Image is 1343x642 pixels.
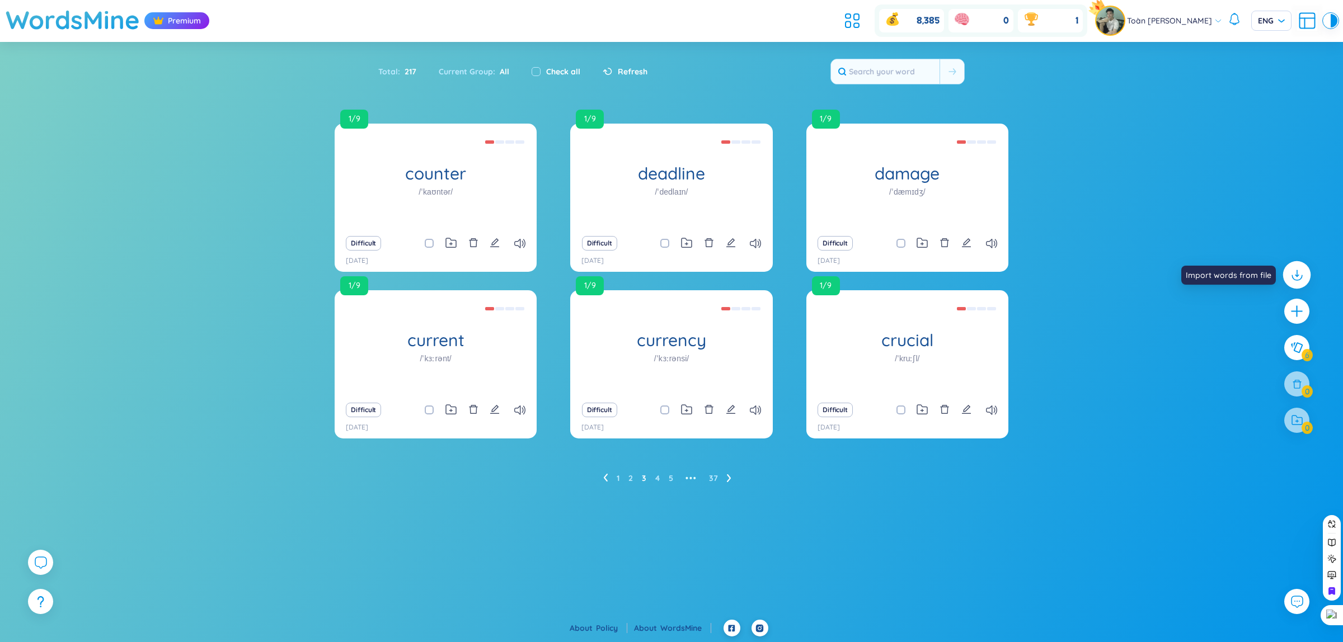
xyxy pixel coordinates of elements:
[831,59,940,84] input: Search your word
[704,404,714,414] span: delete
[628,469,633,487] li: 2
[339,280,369,291] a: 1/9
[1096,7,1127,35] a: avatarpro
[153,15,164,26] img: crown icon
[806,164,1008,183] h1: damage
[806,331,1008,350] h1: crucial
[811,280,841,291] a: 1/9
[495,67,509,77] span: All
[490,238,500,248] span: edit
[818,422,840,433] p: [DATE]
[617,469,619,487] li: 1
[335,331,537,350] h1: current
[660,623,711,633] a: WordsMine
[570,164,772,183] h1: deadline
[642,469,646,487] li: 3
[895,352,919,365] h1: /ˈkruːʃl/
[655,470,660,487] a: 4
[575,280,605,291] a: 1/9
[144,12,209,29] div: Premium
[490,404,500,414] span: edit
[726,404,736,414] span: edit
[490,402,500,418] button: edit
[340,110,373,129] a: 1/9
[818,403,853,417] button: Difficult
[346,403,381,417] button: Difficult
[682,469,700,487] li: Next 5 Pages
[378,60,428,83] div: Total :
[468,404,478,414] span: delete
[704,402,714,418] button: delete
[709,470,718,487] a: 37
[1076,15,1078,27] span: 1
[400,65,416,78] span: 217
[704,235,714,251] button: delete
[468,238,478,248] span: delete
[582,236,617,251] button: Difficult
[339,113,369,124] a: 1/9
[468,235,478,251] button: delete
[634,622,711,634] div: About
[575,113,605,124] a: 1/9
[603,469,608,487] li: Previous Page
[490,235,500,251] button: edit
[1003,15,1009,27] span: 0
[818,236,853,251] button: Difficult
[340,276,373,295] a: 1/9
[346,236,381,251] button: Difficult
[468,402,478,418] button: delete
[582,403,617,417] button: Difficult
[940,402,950,418] button: delete
[961,235,971,251] button: edit
[709,469,718,487] li: 37
[1096,7,1124,35] img: avatar
[655,186,688,198] h1: /ˈdedlaɪn/
[726,402,736,418] button: edit
[726,235,736,251] button: edit
[335,164,537,183] h1: counter
[655,469,660,487] li: 4
[570,622,627,634] div: About
[576,276,608,295] a: 1/9
[812,276,844,295] a: 1/9
[917,15,940,27] span: 8,385
[940,235,950,251] button: delete
[811,113,841,124] a: 1/9
[1127,15,1212,27] span: Toàn [PERSON_NAME]
[1258,15,1285,26] span: ENG
[961,402,971,418] button: edit
[726,238,736,248] span: edit
[617,470,619,487] a: 1
[727,469,731,487] li: Next Page
[961,404,971,414] span: edit
[628,470,633,487] a: 2
[581,422,604,433] p: [DATE]
[889,186,925,198] h1: /ˈdæmɪdʒ/
[812,110,844,129] a: 1/9
[961,238,971,248] span: edit
[940,238,950,248] span: delete
[428,60,520,83] div: Current Group :
[581,256,604,266] p: [DATE]
[596,623,627,633] a: Policy
[940,404,950,414] span: delete
[419,186,453,198] h1: /ˈkaʊntər/
[420,352,452,365] h1: /ˈkɜːrənt/
[546,65,580,78] label: Check all
[669,469,673,487] li: 5
[669,470,673,487] a: 5
[346,422,368,433] p: [DATE]
[682,469,700,487] span: •••
[818,256,840,266] p: [DATE]
[346,256,368,266] p: [DATE]
[1290,304,1304,318] span: plus
[642,470,646,487] a: 3
[618,65,647,78] span: Refresh
[654,352,689,365] h1: /ˈkɜːrənsi/
[570,331,772,350] h1: currency
[704,238,714,248] span: delete
[576,110,608,129] a: 1/9
[1181,266,1276,285] div: Import words from file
